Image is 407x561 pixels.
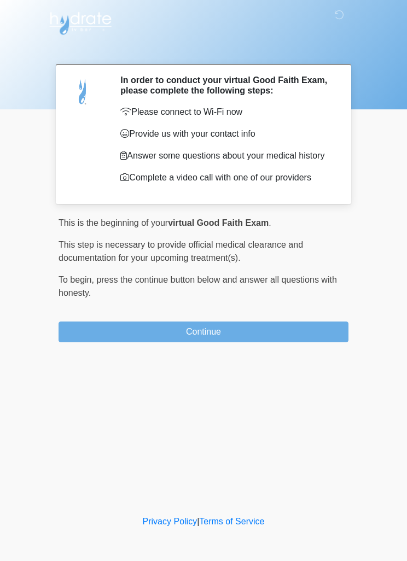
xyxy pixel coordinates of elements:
a: Privacy Policy [143,517,197,526]
span: This step is necessary to provide official medical clearance and documentation for your upcoming ... [59,240,303,262]
a: Terms of Service [199,517,264,526]
button: Continue [59,322,348,342]
img: Hydrate IV Bar - Scottsdale Logo [48,8,113,36]
a: | [197,517,199,526]
p: Please connect to Wi-Fi now [120,106,332,119]
p: Answer some questions about your medical history [120,149,332,162]
strong: virtual Good Faith Exam [168,218,269,227]
p: Complete a video call with one of our providers [120,171,332,184]
span: This is the beginning of your [59,218,168,227]
span: press the continue button below and answer all questions with honesty. [59,275,337,297]
span: To begin, [59,275,96,284]
h2: In order to conduct your virtual Good Faith Exam, please complete the following steps: [120,75,332,96]
h1: ‎ ‎ ‎ [50,39,357,60]
span: . [269,218,271,227]
img: Agent Avatar [67,75,100,108]
p: Provide us with your contact info [120,127,332,141]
